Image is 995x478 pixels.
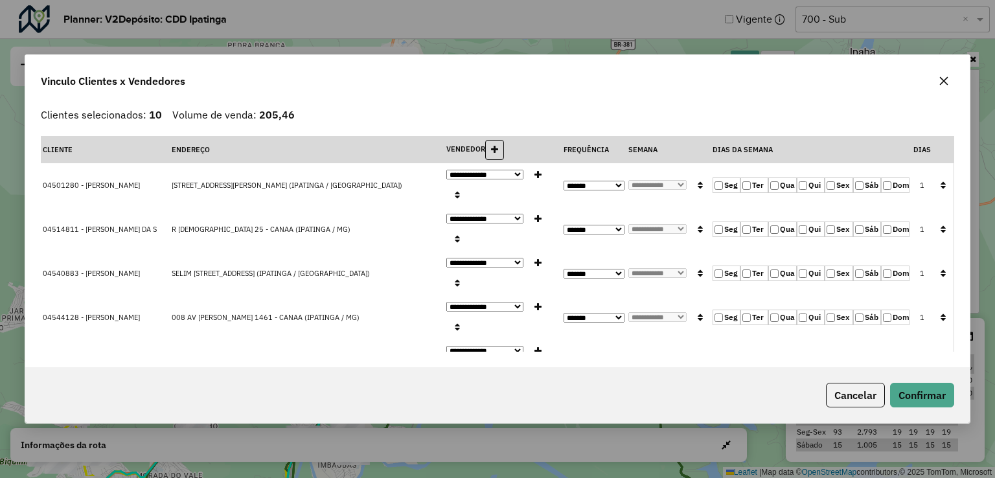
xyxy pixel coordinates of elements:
[626,137,711,163] th: Semana
[172,181,402,190] span: [STREET_ADDRESS][PERSON_NAME] (IPATINGA / [GEOGRAPHIC_DATA])
[713,222,740,237] label: Seg
[853,310,881,325] label: Sáb
[172,313,360,322] span: 008 AV [PERSON_NAME] 1461 - CANAA (IPATINGA / MG)
[692,308,709,328] button: Replicar para todos os clientes de primeiro nível
[713,177,740,193] label: Seg
[711,137,911,163] th: Dias da semana
[172,269,370,278] span: SELIM [STREET_ADDRESS] (IPATINGA / [GEOGRAPHIC_DATA])
[826,383,885,407] button: Cancelar
[881,266,909,281] label: Dom
[692,176,709,196] button: Replicar para todos os clientes de primeiro nível
[449,273,466,293] button: Replicar vendedor para todos os clientes de primeiro nível
[881,310,909,325] label: Dom
[449,317,466,337] button: Replicar vendedor para todos os clientes de primeiro nível
[825,222,852,237] label: Sex
[825,266,852,281] label: Sex
[911,207,933,251] td: 1
[911,251,933,295] td: 1
[935,220,952,240] button: Replicar para todos os clientes de primeiro nível
[43,269,140,278] span: 04540883 - [PERSON_NAME]
[881,177,909,193] label: Dom
[881,222,909,237] label: Dom
[740,310,768,325] label: Ter
[797,222,825,237] label: Qui
[259,108,295,121] strong: 205,46
[768,310,796,325] label: Qua
[149,108,162,121] strong: 10
[825,310,852,325] label: Sex
[935,264,952,284] button: Replicar para todos os clientes de primeiro nível
[43,181,140,190] span: 04501280 - [PERSON_NAME]
[890,383,954,407] button: Confirmar
[797,266,825,281] label: Qui
[41,137,169,163] th: Cliente
[768,222,796,237] label: Qua
[692,264,709,284] button: Replicar para todos os clientes de primeiro nível
[172,107,295,122] div: Volume de venda:
[444,137,561,163] th: Vendedor
[449,229,466,249] button: Replicar vendedor para todos os clientes de primeiro nível
[485,140,504,160] button: Adicionar novo vendedor
[713,266,740,281] label: Seg
[935,352,952,372] button: Replicar para todos os clientes de primeiro nível
[911,163,933,207] td: 1
[740,266,768,281] label: Ter
[911,137,933,163] th: Dias
[172,225,350,234] span: R [DEMOGRAPHIC_DATA] 25 - CANAA (IPATINGA / MG)
[911,295,933,339] td: 1
[797,310,825,325] label: Qui
[170,137,444,163] th: Endereço
[41,107,162,122] div: Clientes selecionados:
[911,339,933,383] td: 1
[692,352,709,372] button: Replicar para todos os clientes de primeiro nível
[768,266,796,281] label: Qua
[449,185,466,205] button: Replicar vendedor para todos os clientes de primeiro nível
[740,177,768,193] label: Ter
[853,222,881,237] label: Sáb
[740,222,768,237] label: Ter
[43,313,140,322] span: 04544128 - [PERSON_NAME]
[692,220,709,240] button: Replicar para todos os clientes de primeiro nível
[768,177,796,193] label: Qua
[935,176,952,196] button: Replicar para todos os clientes de primeiro nível
[935,308,952,328] button: Replicar para todos os clientes de primeiro nível
[825,177,852,193] label: Sex
[797,177,825,193] label: Qui
[43,225,157,234] span: 04514811 - [PERSON_NAME] DA S
[713,310,740,325] label: Seg
[562,137,626,163] th: Frequência
[853,266,881,281] label: Sáb
[41,73,185,89] span: Vinculo Clientes x Vendedores
[853,177,881,193] label: Sáb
